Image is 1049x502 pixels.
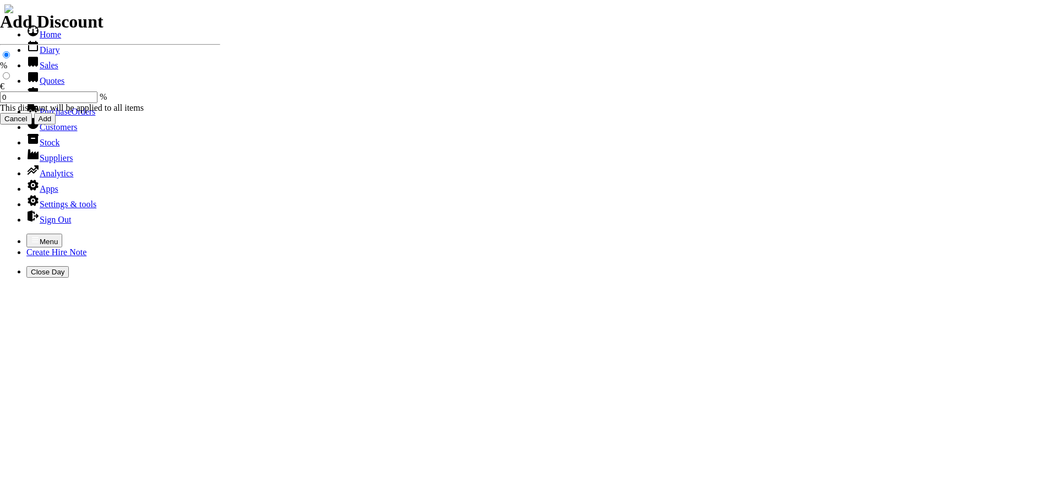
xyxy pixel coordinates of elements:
li: Sales [26,55,1045,71]
li: Stock [26,132,1045,148]
input: % [3,51,10,58]
a: Suppliers [26,153,73,163]
a: Create Hire Note [26,247,86,257]
a: Apps [26,184,58,193]
a: Settings & tools [26,199,96,209]
li: Suppliers [26,148,1045,163]
a: Stock [26,138,59,147]
button: Menu [26,234,62,247]
button: Close Day [26,266,69,278]
input: € [3,72,10,79]
li: Hire Notes [26,86,1045,101]
input: Add [34,113,56,125]
a: Sign Out [26,215,71,224]
span: % [100,92,107,101]
a: Analytics [26,169,73,178]
a: Customers [26,122,77,132]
